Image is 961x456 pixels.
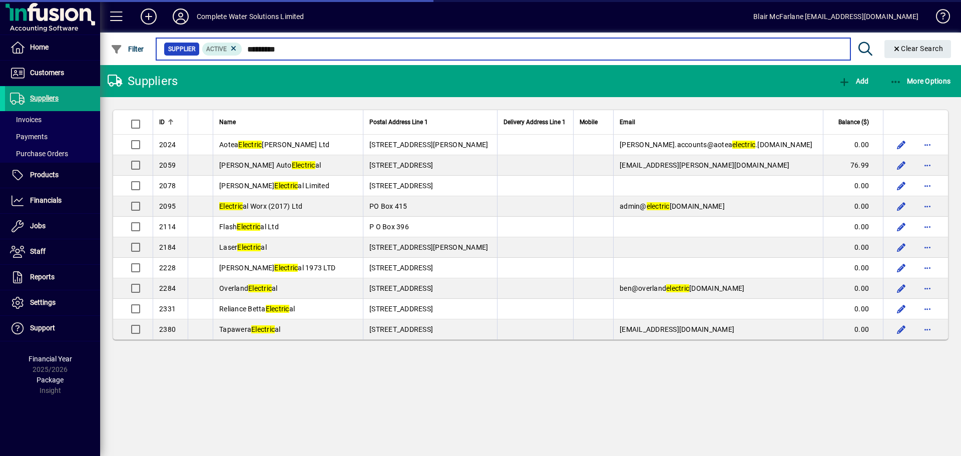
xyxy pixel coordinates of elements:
span: 2380 [159,325,176,333]
span: Staff [30,247,46,255]
em: Electric [251,325,275,333]
div: Balance ($) [829,117,878,128]
span: Delivery Address Line 1 [504,117,566,128]
span: Aotea [PERSON_NAME] Ltd [219,141,330,149]
em: Electric [266,305,289,313]
span: [STREET_ADDRESS] [369,182,433,190]
a: Invoices [5,111,100,128]
span: Add [838,77,868,85]
span: Customers [30,69,64,77]
em: Electric [237,223,260,231]
span: 2114 [159,223,176,231]
button: Edit [893,260,909,276]
div: Email [620,117,817,128]
button: Edit [893,198,909,214]
button: More options [919,239,935,255]
span: admin@ [DOMAIN_NAME] [620,202,725,210]
div: Blair McFarlane [EMAIL_ADDRESS][DOMAIN_NAME] [753,9,918,25]
span: Payments [10,133,48,141]
button: Edit [893,301,909,317]
span: Reliance Betta al [219,305,295,313]
div: Complete Water Solutions Limited [197,9,304,25]
a: Customers [5,61,100,86]
span: Tapawera al [219,325,281,333]
div: Mobile [580,117,608,128]
span: [STREET_ADDRESS] [369,325,433,333]
button: Add [836,72,871,90]
span: Home [30,43,49,51]
em: Electric [237,243,261,251]
span: Purchase Orders [10,150,68,158]
span: 2284 [159,284,176,292]
em: electric [666,284,689,292]
button: More options [919,321,935,337]
button: Edit [893,137,909,153]
button: More Options [887,72,953,90]
button: Edit [893,178,909,194]
td: 0.00 [823,176,883,196]
span: 2078 [159,182,176,190]
span: Support [30,324,55,332]
a: Reports [5,265,100,290]
span: P O Box 396 [369,223,409,231]
em: Electric [292,161,315,169]
span: 2059 [159,161,176,169]
span: [PERSON_NAME] al Limited [219,182,329,190]
a: Jobs [5,214,100,239]
span: PO Box 415 [369,202,407,210]
span: Jobs [30,222,46,230]
span: Balance ($) [838,117,869,128]
span: Postal Address Line 1 [369,117,428,128]
a: Staff [5,239,100,264]
div: Suppliers [108,73,178,89]
span: [STREET_ADDRESS][PERSON_NAME] [369,243,488,251]
span: Active [206,46,227,53]
div: Name [219,117,357,128]
button: Clear [884,40,951,58]
span: Laser al [219,243,267,251]
span: Email [620,117,635,128]
span: Settings [30,298,56,306]
button: More options [919,219,935,235]
span: ben@overland [DOMAIN_NAME] [620,284,744,292]
span: Products [30,171,59,179]
td: 0.00 [823,278,883,299]
em: Electric [274,182,298,190]
span: Mobile [580,117,598,128]
a: Products [5,163,100,188]
em: Electric [219,202,243,210]
span: Flash al Ltd [219,223,279,231]
span: Package [37,376,64,384]
button: Edit [893,321,909,337]
td: 76.99 [823,155,883,176]
div: ID [159,117,182,128]
button: Profile [165,8,197,26]
a: Settings [5,290,100,315]
button: Edit [893,239,909,255]
span: [STREET_ADDRESS] [369,305,433,313]
td: 0.00 [823,217,883,237]
span: Name [219,117,236,128]
em: Electric [274,264,298,272]
span: Suppliers [30,94,59,102]
button: Edit [893,219,909,235]
td: 0.00 [823,196,883,217]
button: More options [919,280,935,296]
span: al Worx (2017) Ltd [219,202,303,210]
span: Filter [111,45,144,53]
span: [PERSON_NAME].accounts@aotea .[DOMAIN_NAME] [620,141,813,149]
td: 0.00 [823,299,883,319]
button: Filter [108,40,147,58]
span: Reports [30,273,55,281]
span: 2095 [159,202,176,210]
span: 2228 [159,264,176,272]
a: Financials [5,188,100,213]
span: 2184 [159,243,176,251]
a: Home [5,35,100,60]
span: [PERSON_NAME] Auto al [219,161,321,169]
span: [STREET_ADDRESS] [369,161,433,169]
a: Purchase Orders [5,145,100,162]
button: More options [919,301,935,317]
span: Invoices [10,116,42,124]
span: Overland al [219,284,278,292]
